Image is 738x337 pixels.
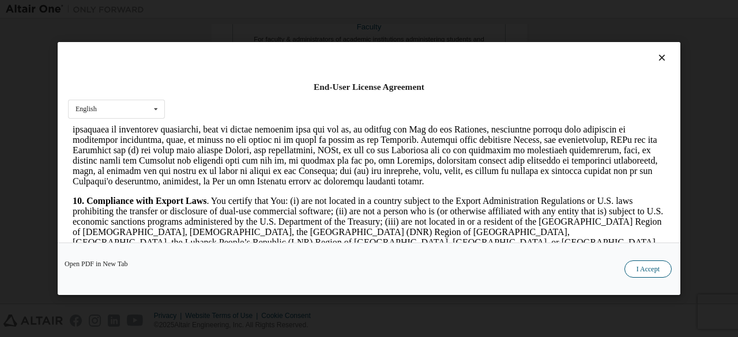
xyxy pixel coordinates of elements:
strong: 10. Compliance with Export Laws [5,70,138,80]
div: End-User License Agreement [68,81,670,93]
div: English [76,105,97,112]
p: . You certify that You: (i) are not located in a country subject to the Export Administration Reg... [5,70,597,143]
a: Open PDF in New Tab [65,260,128,267]
button: I Accept [624,260,672,278]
